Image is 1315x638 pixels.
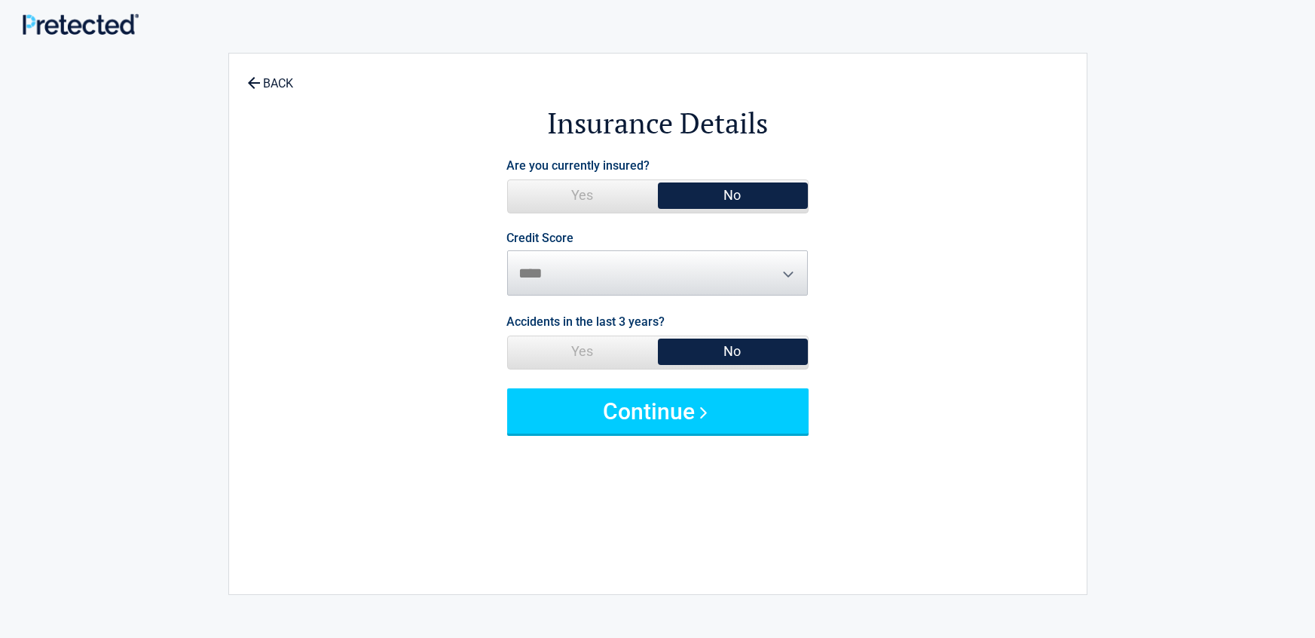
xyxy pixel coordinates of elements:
img: Main Logo [23,14,139,35]
label: Accidents in the last 3 years? [507,311,665,332]
h2: Insurance Details [312,104,1004,143]
a: BACK [244,63,297,90]
span: No [658,336,808,367]
span: No [658,180,808,210]
span: Yes [508,180,658,210]
label: Credit Score [507,232,574,244]
label: Are you currently insured? [507,155,650,176]
button: Continue [507,388,809,434]
span: Yes [508,336,658,367]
